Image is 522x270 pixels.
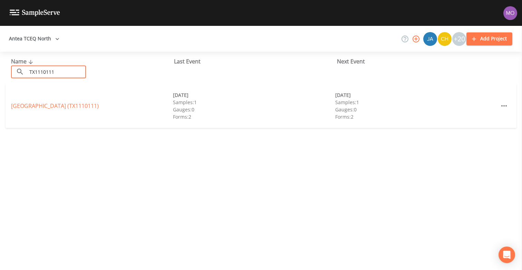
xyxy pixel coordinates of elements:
[438,32,452,46] img: c74b8b8b1c7a9d34f67c5e0ca157ed15
[173,99,335,106] div: Samples: 1
[10,10,60,16] img: logo
[335,106,497,113] div: Gauges: 0
[335,99,497,106] div: Samples: 1
[466,32,512,45] button: Add Project
[27,66,86,78] input: Search Projects
[337,57,500,66] div: Next Event
[173,106,335,113] div: Gauges: 0
[11,58,35,65] span: Name
[499,247,515,263] div: Open Intercom Messenger
[173,91,335,99] div: [DATE]
[452,32,466,46] div: +20
[6,32,62,45] button: Antea TCEQ North
[174,57,337,66] div: Last Event
[423,32,437,46] img: 2e773653e59f91cc345d443c311a9659
[173,113,335,120] div: Forms: 2
[335,113,497,120] div: Forms: 2
[437,32,452,46] div: Charles Medina
[335,91,497,99] div: [DATE]
[11,102,99,110] a: [GEOGRAPHIC_DATA] (TX1110111)
[423,32,437,46] div: James Whitmire
[503,6,517,20] img: 4e251478aba98ce068fb7eae8f78b90c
